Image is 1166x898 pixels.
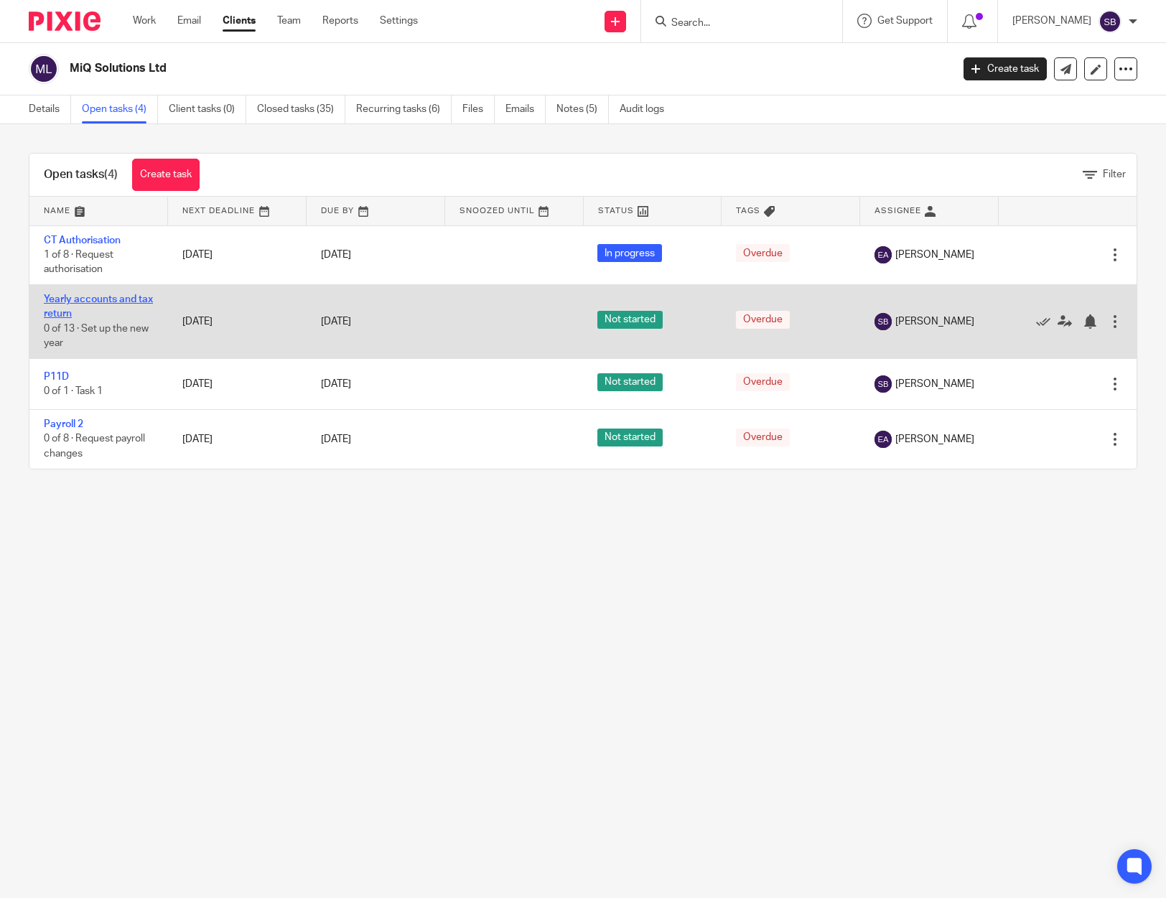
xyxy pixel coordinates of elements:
a: Email [177,14,201,28]
span: [DATE] [321,434,351,444]
a: Closed tasks (35) [257,95,345,123]
a: Audit logs [620,95,675,123]
a: Create task [964,57,1047,80]
td: [DATE] [168,284,307,358]
span: 1 of 8 · Request authorisation [44,250,113,275]
span: [PERSON_NAME] [895,248,974,262]
a: Emails [505,95,546,123]
a: Reports [322,14,358,28]
a: Details [29,95,71,123]
td: [DATE] [168,410,307,469]
img: svg%3E [874,313,892,330]
h2: MiQ Solutions Ltd [70,61,768,76]
td: [DATE] [168,358,307,409]
span: Not started [597,311,663,329]
span: Get Support [877,16,933,26]
span: Overdue [736,429,790,446]
span: [PERSON_NAME] [895,377,974,391]
span: [DATE] [321,317,351,327]
a: Work [133,14,156,28]
input: Search [670,17,799,30]
span: [PERSON_NAME] [895,432,974,446]
span: 0 of 13 · Set up the new year [44,324,149,349]
img: svg%3E [874,431,892,448]
span: Not started [597,373,663,391]
span: In progress [597,244,662,262]
span: Overdue [736,311,790,329]
a: P11D [44,372,69,382]
span: (4) [104,169,118,180]
td: [DATE] [168,225,307,284]
img: svg%3E [29,54,59,84]
span: 0 of 1 · Task 1 [44,386,103,396]
span: Not started [597,429,663,446]
span: Snoozed Until [460,207,535,215]
a: Files [462,95,495,123]
span: Status [598,207,634,215]
span: [DATE] [321,250,351,260]
h1: Open tasks [44,167,118,182]
img: svg%3E [874,246,892,263]
span: [PERSON_NAME] [895,314,974,329]
img: svg%3E [874,375,892,393]
img: Pixie [29,11,101,31]
span: Overdue [736,244,790,262]
span: Tags [736,207,760,215]
img: svg%3E [1099,10,1121,33]
a: Clients [223,14,256,28]
span: Filter [1103,169,1126,179]
a: Open tasks (4) [82,95,158,123]
span: Overdue [736,373,790,391]
a: Notes (5) [556,95,609,123]
a: Recurring tasks (6) [356,95,452,123]
span: 0 of 8 · Request payroll changes [44,434,145,459]
a: Create task [132,159,200,191]
a: Payroll 2 [44,419,83,429]
a: Team [277,14,301,28]
a: Client tasks (0) [169,95,246,123]
span: [DATE] [321,379,351,389]
a: Yearly accounts and tax return [44,294,153,319]
p: [PERSON_NAME] [1012,14,1091,28]
a: CT Authorisation [44,235,121,245]
a: Mark as done [1036,314,1058,329]
a: Settings [380,14,418,28]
